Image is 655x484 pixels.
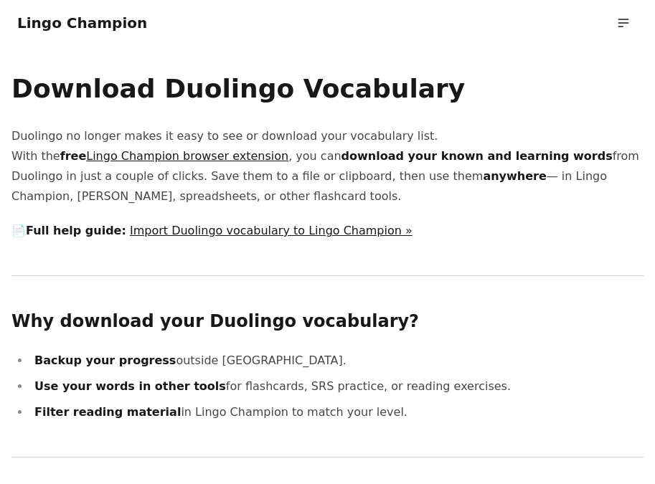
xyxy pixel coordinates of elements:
[34,353,176,367] strong: Backup your progress
[26,224,126,237] strong: Full help guide:
[60,149,289,163] strong: free
[34,379,226,393] strong: Use your words in other tools
[11,310,644,333] h2: Why download your Duolingo vocabulary?
[30,376,644,397] li: for flashcards, SRS practice, or reading exercises.
[17,14,147,32] a: Lingo Champion
[11,221,644,241] p: 📄
[34,405,181,419] strong: Filter reading material
[130,224,413,237] a: Import Duolingo vocabulary to Lingo Champion »
[11,126,644,207] p: Duolingo no longer makes it easy to see or download your vocabulary list. With the , you can from...
[30,351,644,371] li: outside [GEOGRAPHIC_DATA].
[341,149,613,163] strong: download your known and learning words
[11,75,644,103] h1: Download Duolingo Vocabulary
[483,169,546,183] strong: anywhere
[30,402,644,422] li: in Lingo Champion to match your level.
[86,149,288,163] a: Lingo Champion browser extension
